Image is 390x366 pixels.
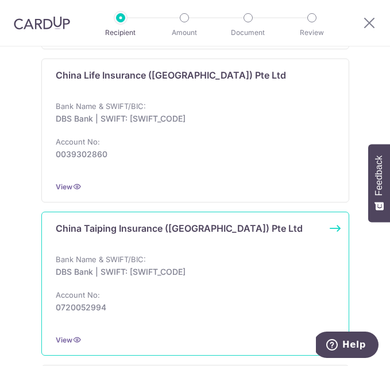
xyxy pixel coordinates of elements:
[368,144,390,222] button: Feedback - Show survey
[56,221,303,235] p: China Taiping Insurance ([GEOGRAPHIC_DATA]) Pte Ltd
[225,27,271,38] p: Document
[56,182,72,191] a: View
[289,27,335,38] p: Review
[56,68,286,82] p: China Life Insurance ([GEOGRAPHIC_DATA]) Pte Ltd
[56,302,328,313] p: 0720052994
[56,102,146,111] p: Bank Name & SWIFT/BIC:
[14,16,70,30] img: CardUp
[56,113,328,124] p: DBS Bank | SWIFT: [SWIFT_CODE]
[56,137,100,146] p: Account No:
[56,266,328,278] p: DBS Bank | SWIFT: [SWIFT_CODE]
[161,27,207,38] p: Amount
[56,149,328,160] p: 0039302860
[98,27,144,38] p: Recipient
[56,290,100,299] p: Account No:
[316,332,379,360] iframe: Opens a widget where you can find more information
[56,336,72,344] a: View
[56,255,146,264] p: Bank Name & SWIFT/BIC:
[374,155,384,196] span: Feedback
